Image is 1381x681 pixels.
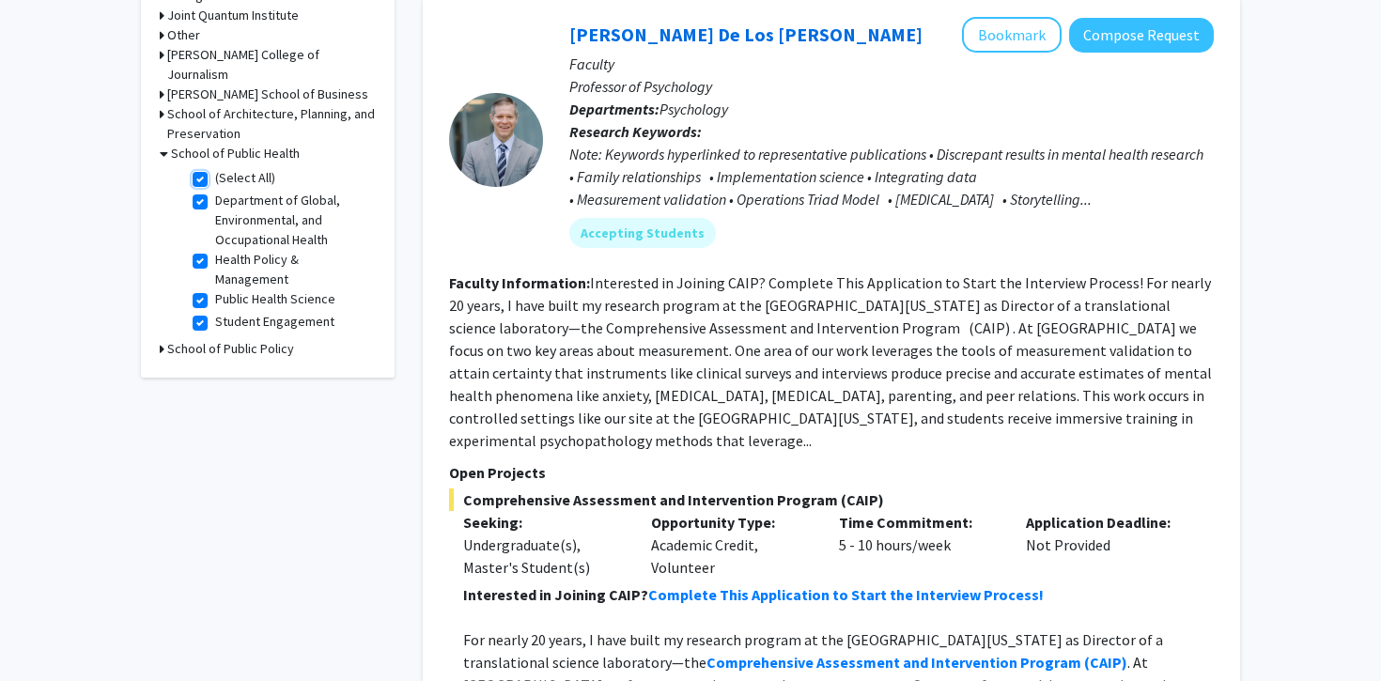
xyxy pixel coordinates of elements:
h3: School of Public Health [171,144,300,163]
p: Application Deadline: [1026,511,1186,534]
h3: School of Architecture, Planning, and Preservation [167,104,376,144]
mat-chip: Accepting Students [569,218,716,248]
b: Research Keywords: [569,122,702,141]
p: Opportunity Type: [651,511,811,534]
strong: (CAIP) [1084,653,1127,672]
fg-read-more: Interested in Joining CAIP? Complete This Application to Start the Interview Process! For nearly ... [449,273,1212,450]
p: Time Commitment: [839,511,999,534]
span: Psychology [659,100,728,118]
a: [PERSON_NAME] De Los [PERSON_NAME] [569,23,923,46]
b: Faculty Information: [449,273,590,292]
h3: [PERSON_NAME] School of Business [167,85,368,104]
span: Comprehensive Assessment and Intervention Program (CAIP) [449,488,1214,511]
p: Open Projects [449,461,1214,484]
label: Student Engagement [215,312,334,332]
label: Health Policy & Management [215,250,371,289]
h3: [PERSON_NAME] College of Journalism [167,45,376,85]
strong: Interested in Joining CAIP? [463,585,648,604]
b: Departments: [569,100,659,118]
a: Complete This Application to Start the Interview Process! [648,585,1044,604]
strong: Comprehensive Assessment and Intervention Program [706,653,1081,672]
iframe: Chat [14,596,80,667]
h3: Joint Quantum Institute [167,6,299,25]
div: Academic Credit, Volunteer [637,511,825,579]
label: Department of Global, Environmental, and Occupational Health [215,191,371,250]
div: Note: Keywords hyperlinked to representative publications • Discrepant results in mental health r... [569,143,1214,210]
div: Undergraduate(s), Master's Student(s) [463,534,623,579]
div: 5 - 10 hours/week [825,511,1013,579]
button: Add Andres De Los Reyes to Bookmarks [962,17,1062,53]
a: Comprehensive Assessment and Intervention Program (CAIP) [706,653,1127,672]
p: Faculty [569,53,1214,75]
div: Not Provided [1012,511,1200,579]
h3: Other [167,25,200,45]
label: Public Health Science [215,289,335,309]
h3: School of Public Policy [167,339,294,359]
p: Seeking: [463,511,623,534]
label: (Select All) [215,168,275,188]
p: Professor of Psychology [569,75,1214,98]
button: Compose Request to Andres De Los Reyes [1069,18,1214,53]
